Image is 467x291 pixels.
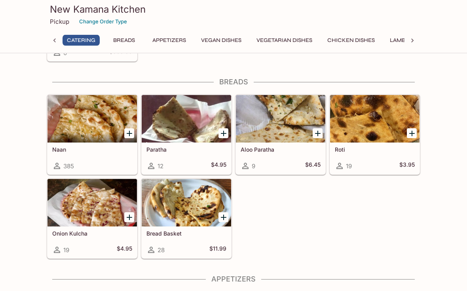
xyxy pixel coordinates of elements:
[50,3,417,15] h3: New Kamana Kitchen
[330,95,420,175] a: Roti19$3.95
[47,78,420,87] h4: Breads
[236,95,325,143] div: Aloo Paratha
[52,230,132,237] h5: Onion Kulcha
[146,230,226,237] h5: Bread Basket
[47,275,420,284] h4: Appetizers
[313,129,323,139] button: Add Aloo Paratha
[241,146,321,153] h5: Aloo Paratha
[252,163,255,170] span: 9
[211,162,226,171] h5: $4.95
[399,162,415,171] h5: $3.95
[252,35,317,46] button: Vegetarian Dishes
[124,129,134,139] button: Add Naan
[63,35,100,46] button: Catering
[142,95,231,143] div: Paratha
[158,247,165,254] span: 28
[124,213,134,223] button: Add Onion Kulcha
[305,162,321,171] h5: $6.45
[76,15,131,28] button: Change Order Type
[47,179,137,227] div: Onion Kulcha
[141,179,232,259] a: Bread Basket28$11.99
[63,163,74,170] span: 385
[47,95,137,175] a: Naan385
[52,146,132,153] h5: Naan
[63,247,69,254] span: 19
[235,95,326,175] a: Aloo Paratha9$6.45
[407,129,417,139] button: Add Roti
[385,35,431,46] button: Lamb Dishes
[209,245,226,255] h5: $11.99
[50,18,69,25] p: Pickup
[218,213,228,223] button: Add Bread Basket
[330,95,420,143] div: Roti
[148,35,190,46] button: Appetizers
[106,35,142,46] button: Breads
[47,95,137,143] div: Naan
[117,245,132,255] h5: $4.95
[218,129,228,139] button: Add Paratha
[346,163,352,170] span: 19
[323,35,379,46] button: Chicken Dishes
[197,35,246,46] button: Vegan Dishes
[335,146,415,153] h5: Roti
[146,146,226,153] h5: Paratha
[142,179,231,227] div: Bread Basket
[141,95,232,175] a: Paratha12$4.95
[158,163,163,170] span: 12
[47,179,137,259] a: Onion Kulcha19$4.95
